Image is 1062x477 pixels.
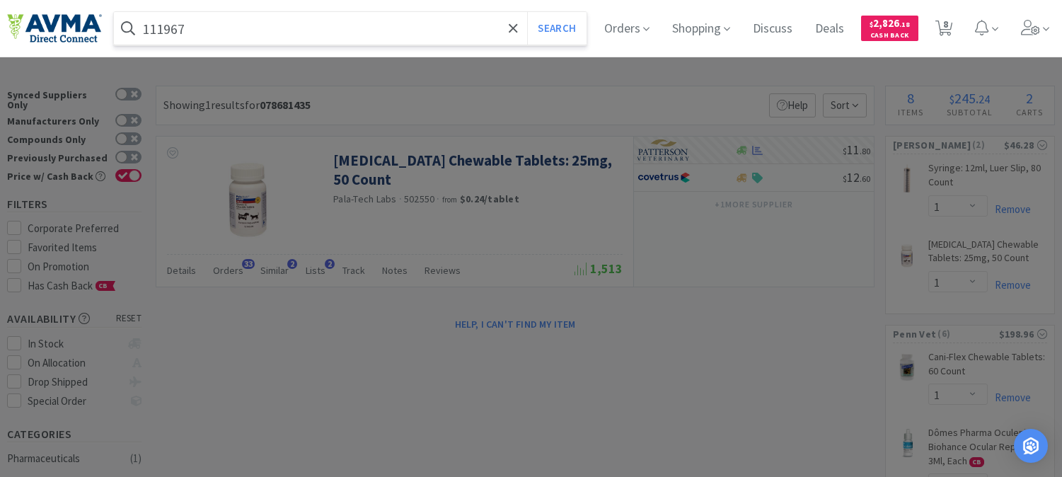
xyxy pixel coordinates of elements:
[1014,429,1048,463] div: Open Intercom Messenger
[899,20,910,29] span: . 18
[7,13,102,43] img: e4e33dab9f054f5782a47901c742baa9_102.png
[870,32,910,41] span: Cash Back
[809,23,850,35] a: Deals
[930,24,959,37] a: 8
[747,23,798,35] a: Discuss
[527,12,586,45] button: Search
[861,9,918,47] a: $2,826.18Cash Back
[870,20,873,29] span: $
[114,12,587,45] input: Search by item, sku, manufacturer, ingredient, size...
[870,16,910,30] span: 2,826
